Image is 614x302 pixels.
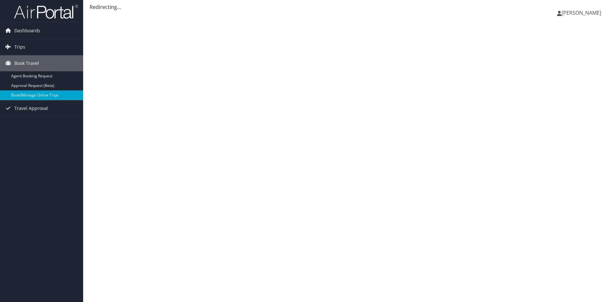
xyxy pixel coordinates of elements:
[14,55,39,71] span: Book Travel
[557,3,608,22] a: [PERSON_NAME]
[90,3,608,11] div: Redirecting...
[14,23,40,39] span: Dashboards
[14,39,25,55] span: Trips
[14,100,48,116] span: Travel Approval
[562,9,601,16] span: [PERSON_NAME]
[14,4,78,19] img: airportal-logo.png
